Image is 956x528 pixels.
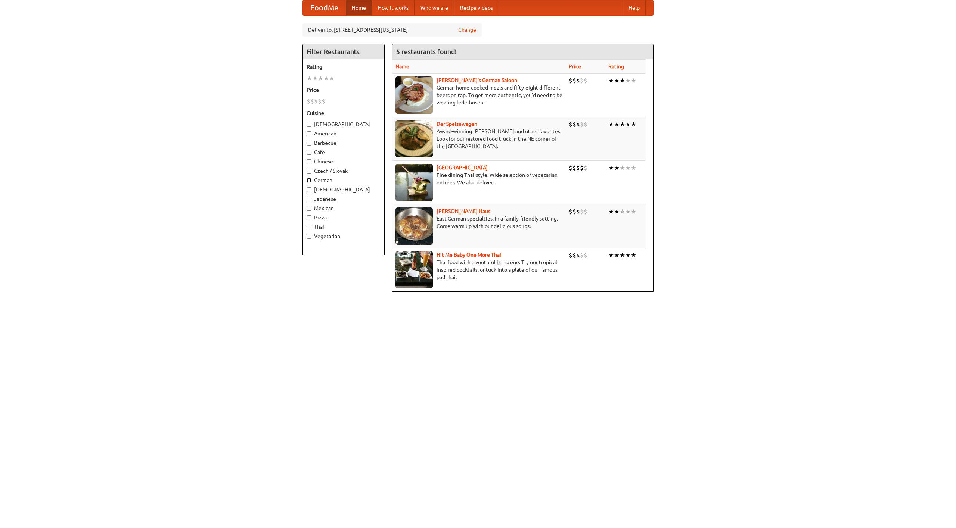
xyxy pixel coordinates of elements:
a: [PERSON_NAME]'s German Saloon [437,77,517,83]
li: $ [310,97,314,106]
a: Recipe videos [454,0,499,15]
li: $ [314,97,318,106]
li: $ [569,251,572,259]
p: Thai food with a youthful bar scene. Try our tropical inspired cocktails, or tuck into a plate of... [395,259,563,281]
li: $ [584,164,587,172]
li: ★ [323,74,329,82]
div: Deliver to: [STREET_ADDRESS][US_STATE] [302,23,482,37]
li: ★ [614,120,620,128]
label: Japanese [307,195,381,203]
input: Vegetarian [307,234,311,239]
li: ★ [625,207,631,216]
input: Barbecue [307,141,311,146]
input: [DEMOGRAPHIC_DATA] [307,187,311,192]
li: ★ [307,74,312,82]
li: ★ [614,164,620,172]
li: $ [576,120,580,128]
li: $ [576,251,580,259]
label: Cafe [307,149,381,156]
h5: Price [307,86,381,94]
li: ★ [614,251,620,259]
li: $ [572,251,576,259]
a: [PERSON_NAME] Haus [437,208,490,214]
a: Rating [608,63,624,69]
li: ★ [608,120,614,128]
a: Name [395,63,409,69]
li: $ [572,207,576,216]
p: Award-winning [PERSON_NAME] and other favorites. Look for our restored food truck in the NE corne... [395,128,563,150]
li: $ [580,251,584,259]
input: Chinese [307,159,311,164]
li: $ [576,164,580,172]
label: American [307,130,381,137]
li: ★ [631,251,636,259]
li: ★ [625,164,631,172]
h5: Cuisine [307,109,381,117]
label: Thai [307,223,381,231]
li: $ [584,251,587,259]
li: ★ [620,76,625,85]
a: Help [623,0,646,15]
li: $ [584,207,587,216]
img: kohlhaus.jpg [395,207,433,245]
li: $ [580,207,584,216]
a: FoodMe [303,0,346,15]
input: Mexican [307,206,311,211]
input: Pizza [307,215,311,220]
img: babythai.jpg [395,251,433,288]
li: $ [572,76,576,85]
li: $ [307,97,310,106]
li: $ [584,76,587,85]
a: Change [458,26,476,34]
li: ★ [631,207,636,216]
p: East German specialties, in a family-friendly setting. Come warm up with our delicious soups. [395,215,563,230]
label: Mexican [307,204,381,212]
li: $ [572,120,576,128]
label: Czech / Slovak [307,167,381,175]
li: ★ [620,120,625,128]
input: American [307,131,311,136]
input: Cafe [307,150,311,155]
input: Czech / Slovak [307,169,311,174]
li: ★ [312,74,318,82]
img: esthers.jpg [395,76,433,114]
label: Barbecue [307,139,381,147]
li: $ [584,120,587,128]
li: ★ [625,251,631,259]
a: Price [569,63,581,69]
li: $ [576,76,580,85]
p: Fine dining Thai-style. Wide selection of vegetarian entrées. We also deliver. [395,171,563,186]
li: $ [569,207,572,216]
a: [GEOGRAPHIC_DATA] [437,165,488,171]
li: $ [572,164,576,172]
li: ★ [608,164,614,172]
h4: Filter Restaurants [303,44,384,59]
b: Hit Me Baby One More Thai [437,252,501,258]
li: $ [569,164,572,172]
li: ★ [620,164,625,172]
img: satay.jpg [395,164,433,201]
li: ★ [620,207,625,216]
li: ★ [329,74,335,82]
li: ★ [318,74,323,82]
label: Vegetarian [307,232,381,240]
li: $ [580,76,584,85]
label: [DEMOGRAPHIC_DATA] [307,186,381,193]
h5: Rating [307,63,381,71]
label: Chinese [307,158,381,165]
a: How it works [372,0,415,15]
li: ★ [631,120,636,128]
label: German [307,176,381,184]
li: ★ [631,164,636,172]
li: ★ [625,76,631,85]
li: ★ [614,207,620,216]
li: $ [322,97,325,106]
li: $ [569,76,572,85]
a: Home [346,0,372,15]
li: $ [576,207,580,216]
li: $ [569,120,572,128]
input: Japanese [307,197,311,201]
